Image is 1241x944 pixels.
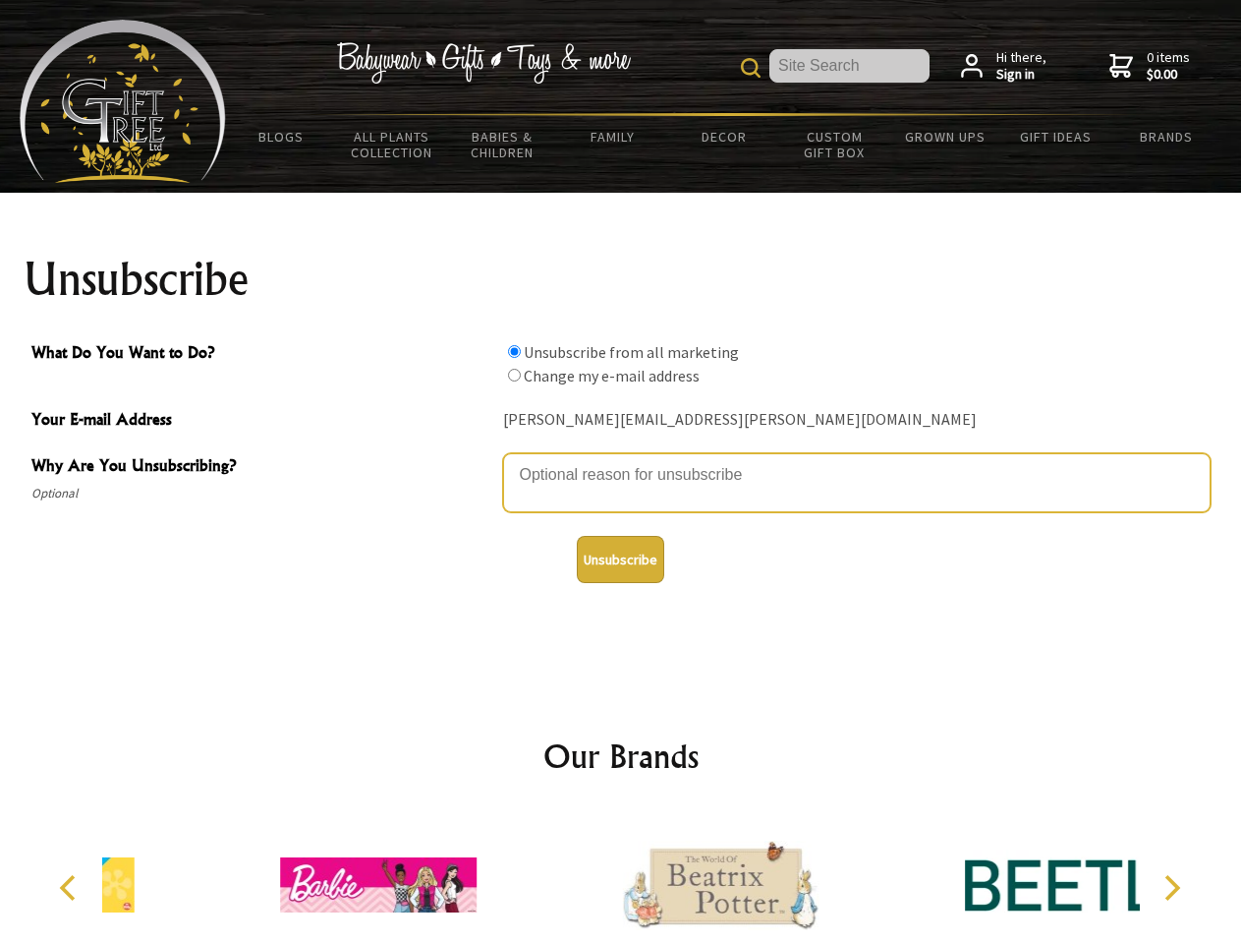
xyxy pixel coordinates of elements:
[508,345,521,358] input: What Do You Want to Do?
[889,116,1000,157] a: Grown Ups
[1147,66,1190,84] strong: $0.00
[31,482,493,505] span: Optional
[779,116,890,173] a: Custom Gift Box
[1150,866,1193,910] button: Next
[226,116,337,157] a: BLOGS
[24,256,1218,303] h1: Unsubscribe
[1109,49,1190,84] a: 0 items$0.00
[336,42,631,84] img: Babywear - Gifts - Toys & more
[577,536,664,583] button: Unsubscribe
[996,49,1046,84] span: Hi there,
[741,58,761,78] img: product search
[31,453,493,482] span: Why Are You Unsubscribing?
[524,342,739,362] label: Unsubscribe from all marketing
[1147,48,1190,84] span: 0 items
[961,49,1046,84] a: Hi there,Sign in
[769,49,930,83] input: Site Search
[558,116,669,157] a: Family
[20,20,226,183] img: Babyware - Gifts - Toys and more...
[503,453,1211,512] textarea: Why Are You Unsubscribing?
[337,116,448,173] a: All Plants Collection
[1111,116,1222,157] a: Brands
[503,405,1211,436] div: [PERSON_NAME][EMAIL_ADDRESS][PERSON_NAME][DOMAIN_NAME]
[31,340,493,369] span: What Do You Want to Do?
[996,66,1046,84] strong: Sign in
[1000,116,1111,157] a: Gift Ideas
[49,866,92,910] button: Previous
[508,369,521,382] input: What Do You Want to Do?
[39,733,1203,780] h2: Our Brands
[524,366,700,385] label: Change my e-mail address
[31,407,493,436] span: Your E-mail Address
[447,116,558,173] a: Babies & Children
[668,116,779,157] a: Decor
